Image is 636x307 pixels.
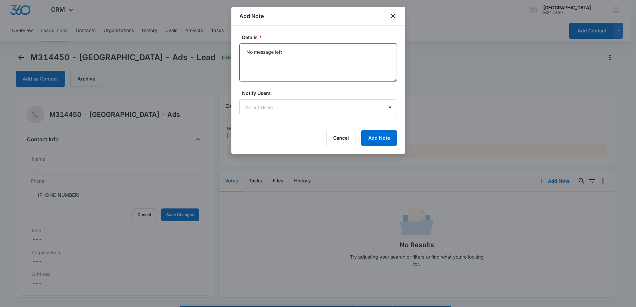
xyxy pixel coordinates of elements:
button: close [389,12,397,20]
label: Details [242,34,400,41]
button: Cancel [326,130,356,146]
textarea: No message left [239,43,397,82]
h1: Add Note [239,12,264,20]
button: Add Note [361,130,397,146]
label: Notify Users [242,90,400,97]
